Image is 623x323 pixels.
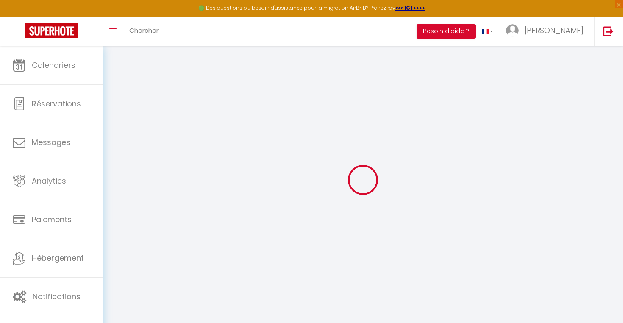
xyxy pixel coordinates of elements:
a: Chercher [123,17,165,46]
span: Réservations [32,98,81,109]
span: [PERSON_NAME] [524,25,584,36]
button: Besoin d'aide ? [417,24,476,39]
span: Notifications [33,291,81,302]
a: ... [PERSON_NAME] [500,17,594,46]
span: Hébergement [32,253,84,263]
img: ... [506,24,519,37]
a: >>> ICI <<<< [395,4,425,11]
span: Analytics [32,175,66,186]
img: Super Booking [25,23,78,38]
span: Messages [32,137,70,148]
span: Calendriers [32,60,75,70]
span: Paiements [32,214,72,225]
span: Chercher [129,26,159,35]
img: logout [603,26,614,36]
